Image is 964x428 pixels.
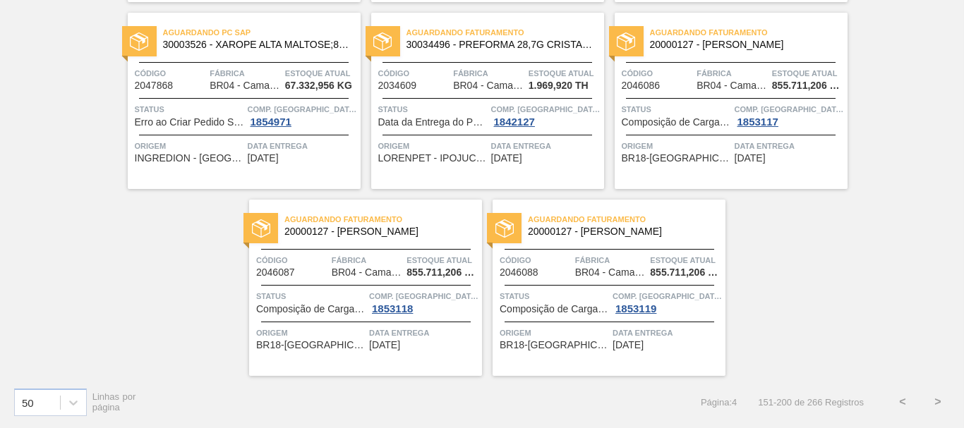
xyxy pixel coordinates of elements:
[622,66,694,80] span: Código
[453,66,525,80] span: Fábrica
[920,384,956,420] button: >
[735,102,844,128] a: Comp. [GEOGRAPHIC_DATA]1853117
[163,25,361,39] span: Aguardando PC SAP
[256,340,366,350] span: BR18-Pernambuco
[622,80,661,91] span: 2046086
[613,326,722,340] span: Data Entrega
[622,153,731,164] span: BR18-Pernambuco
[284,226,471,237] span: 20000127 - MALTE PAYSANDU
[491,153,522,164] span: 12/10/2025
[378,139,488,153] span: Origem
[369,303,416,314] div: 1853118
[406,25,604,39] span: Aguardando Faturamento
[528,212,725,226] span: Aguardando Faturamento
[239,200,482,376] a: statusAguardando Faturamento20000127 - [PERSON_NAME]Código2046087FábricaBR04 - CamaçariEstoque at...
[256,304,366,314] span: Composição de Carga Aceita
[622,117,731,128] span: Composição de Carga Aceita
[758,397,864,408] span: 151 - 200 de 266 Registros
[332,267,402,278] span: BR04 - Camaçari
[373,32,392,51] img: status
[332,253,404,267] span: Fábrica
[613,340,644,350] span: 13/10/2025
[604,13,848,189] a: statusAguardando Faturamento20000127 - [PERSON_NAME]Código2046086FábricaBR04 - CamaçariEstoque at...
[575,267,646,278] span: BR04 - Camaçari
[701,397,737,408] span: Página : 4
[248,102,357,128] a: Comp. [GEOGRAPHIC_DATA]1854971
[284,212,482,226] span: Aguardando Faturamento
[130,32,148,51] img: status
[378,117,488,128] span: Data da Entrega do Pedido Atrasada
[529,80,589,91] span: 1.969,920 TH
[406,39,593,50] span: 30034496 - PREFORMA 28,7G CRISTAL 60% REC
[500,340,609,350] span: BR18-Pernambuco
[378,153,488,164] span: LORENPET - IPOJUCA (PE)
[500,253,572,267] span: Código
[650,253,722,267] span: Estoque atual
[285,66,357,80] span: Estoque atual
[285,80,352,91] span: 67.332,956 KG
[406,267,478,278] span: 855.711,206 KG
[256,289,366,303] span: Status
[256,326,366,340] span: Origem
[495,219,514,238] img: status
[256,267,295,278] span: 2046087
[500,326,609,340] span: Origem
[491,102,601,128] a: Comp. [GEOGRAPHIC_DATA]1842127
[406,253,478,267] span: Estoque atual
[885,384,920,420] button: <
[369,326,478,340] span: Data Entrega
[369,340,400,350] span: 13/10/2025
[735,153,766,164] span: 13/10/2025
[617,32,635,51] img: status
[772,66,844,80] span: Estoque atual
[575,253,647,267] span: Fábrica
[210,66,282,80] span: Fábrica
[528,226,714,237] span: 20000127 - MALTE PAYSANDU
[622,139,731,153] span: Origem
[697,80,767,91] span: BR04 - Camaçari
[248,116,294,128] div: 1854971
[482,200,725,376] a: statusAguardando Faturamento20000127 - [PERSON_NAME]Código2046088FábricaBR04 - CamaçariEstoque at...
[491,139,601,153] span: Data Entrega
[369,289,478,303] span: Comp. Carga
[650,39,836,50] span: 20000127 - MALTE PAYSANDU
[135,153,244,164] span: INGREDION - CABO DE SANTO AGOSTINHO 4130 (PE)
[248,102,357,116] span: Comp. Carga
[491,116,538,128] div: 1842127
[378,66,450,80] span: Código
[92,391,136,412] span: Linhas por página
[735,139,844,153] span: Data Entrega
[135,117,244,128] span: Erro ao Criar Pedido SAP
[650,25,848,39] span: Aguardando Faturamento
[453,80,524,91] span: BR04 - Camaçari
[735,116,781,128] div: 1853117
[135,80,174,91] span: 2047868
[735,102,844,116] span: Comp. Carga
[491,102,601,116] span: Comp. Carga
[772,80,844,91] span: 855.711,206 KG
[613,303,659,314] div: 1853119
[256,253,328,267] span: Código
[135,66,207,80] span: Código
[117,13,361,189] a: statusAguardando PC SAP30003526 - XAROPE ALTA MALTOSE;82%;;Código2047868FábricaBR04 - CamaçariEst...
[697,66,769,80] span: Fábrica
[378,102,488,116] span: Status
[650,267,722,278] span: 855.711,206 KG
[135,139,244,153] span: Origem
[248,139,357,153] span: Data Entrega
[613,289,722,314] a: Comp. [GEOGRAPHIC_DATA]1853119
[622,102,731,116] span: Status
[369,289,478,314] a: Comp. [GEOGRAPHIC_DATA]1853118
[252,219,270,238] img: status
[135,102,244,116] span: Status
[361,13,604,189] a: statusAguardando Faturamento30034496 - PREFORMA 28,7G CRISTAL 60% RECCódigo2034609FábricaBR04 - C...
[163,39,349,50] span: 30003526 - XAROPE ALTA MALTOSE;82%;;
[613,289,722,303] span: Comp. Carga
[529,66,601,80] span: Estoque atual
[378,80,417,91] span: 2034609
[210,80,280,91] span: BR04 - Camaçari
[500,267,538,278] span: 2046088
[22,396,34,408] div: 50
[500,289,609,303] span: Status
[500,304,609,314] span: Composição de Carga Aceita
